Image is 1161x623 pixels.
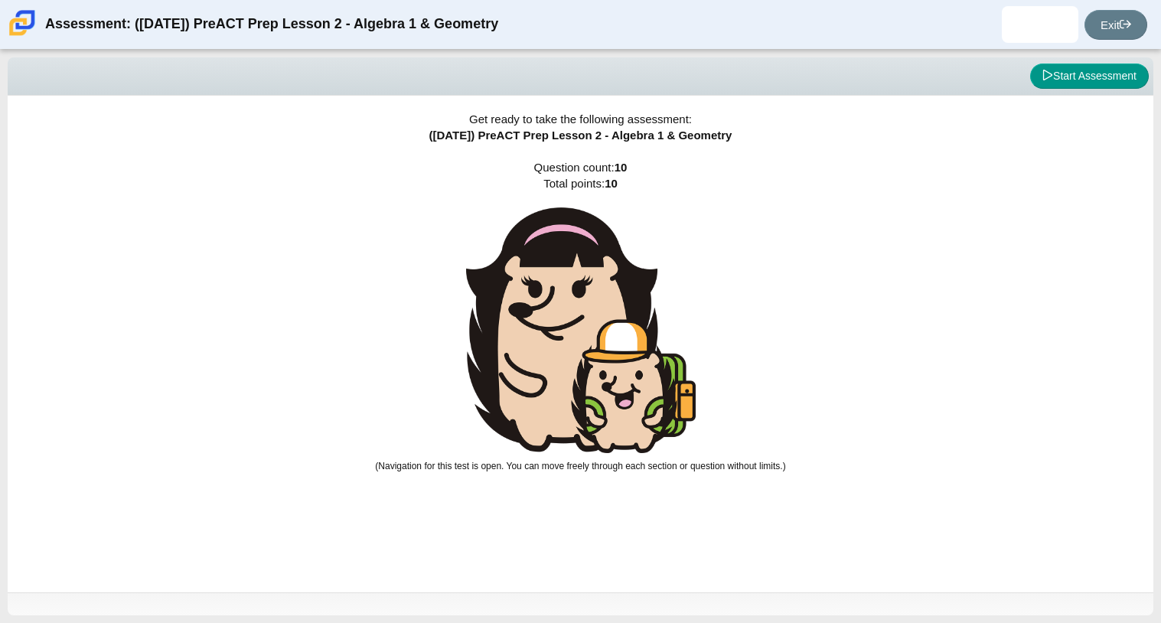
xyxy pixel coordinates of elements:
[1030,64,1149,90] button: Start Assessment
[605,177,618,190] b: 10
[45,6,498,43] div: Assessment: ([DATE]) PreACT Prep Lesson 2 - Algebra 1 & Geometry
[1028,12,1052,37] img: logan.calhoun-john.J4SMdH
[6,7,38,39] img: Carmen School of Science & Technology
[469,113,692,126] span: Get ready to take the following assessment:
[375,461,785,471] small: (Navigation for this test is open. You can move freely through each section or question without l...
[429,129,732,142] span: ([DATE]) PreACT Prep Lesson 2 - Algebra 1 & Geometry
[6,28,38,41] a: Carmen School of Science & Technology
[1084,10,1147,40] a: Exit
[615,161,628,174] b: 10
[375,161,785,471] span: Question count: Total points:
[466,207,696,453] img: hedgehog-teacher-with-student.png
